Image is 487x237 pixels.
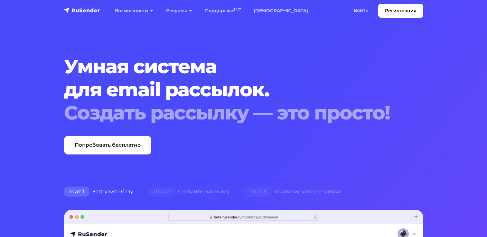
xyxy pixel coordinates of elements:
[64,7,100,13] img: RuSender
[64,187,89,197] span: Шаг 1
[108,4,160,17] a: Возможности
[64,101,393,124] div: Создать рассылку — это просто!
[64,55,393,124] h1: Умная система для email рассылок.
[56,185,141,198] div: Загрузите базу
[245,187,271,197] span: Шаг 3
[378,4,423,18] a: Регистрация
[149,187,175,197] span: Шаг 2
[238,185,349,198] div: Анализируйте результат
[347,4,375,17] a: Войти
[199,4,247,17] a: Поддержка24/7
[64,136,151,154] a: Попробовать бесплатно
[141,185,238,198] div: Создайте рассылку
[247,4,314,17] a: [DEMOGRAPHIC_DATA]
[233,7,241,12] sup: 24/7
[160,4,199,17] a: Ресурсы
